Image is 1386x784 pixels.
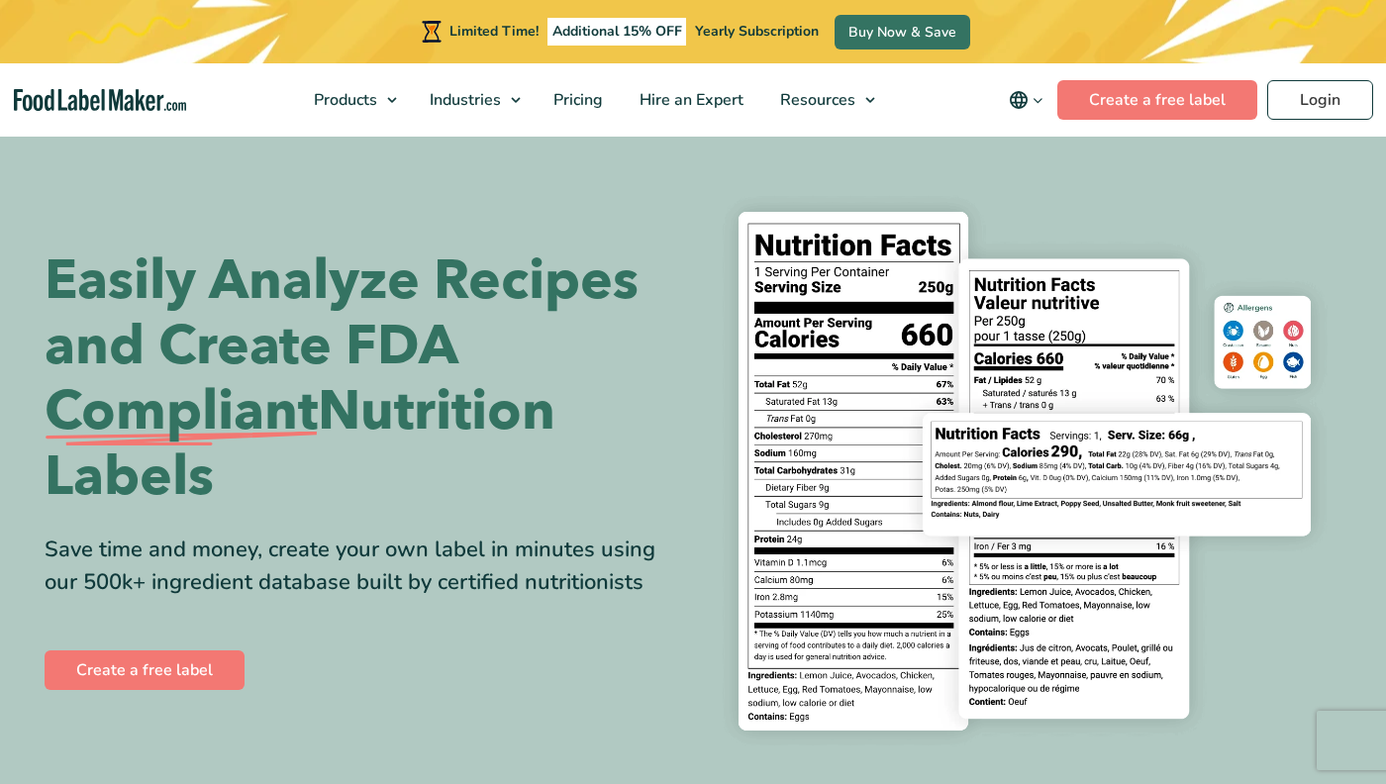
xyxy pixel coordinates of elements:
[634,89,745,111] span: Hire an Expert
[1267,80,1373,120] a: Login
[45,534,678,599] div: Save time and money, create your own label in minutes using our 500k+ ingredient database built b...
[424,89,503,111] span: Industries
[449,22,539,41] span: Limited Time!
[536,63,617,137] a: Pricing
[835,15,970,49] a: Buy Now & Save
[774,89,857,111] span: Resources
[296,63,407,137] a: Products
[547,18,687,46] span: Additional 15% OFF
[547,89,605,111] span: Pricing
[622,63,757,137] a: Hire an Expert
[1057,80,1257,120] a: Create a free label
[695,22,819,41] span: Yearly Subscription
[412,63,531,137] a: Industries
[762,63,885,137] a: Resources
[45,379,318,444] span: Compliant
[45,248,678,510] h1: Easily Analyze Recipes and Create FDA Nutrition Labels
[308,89,379,111] span: Products
[45,650,245,690] a: Create a free label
